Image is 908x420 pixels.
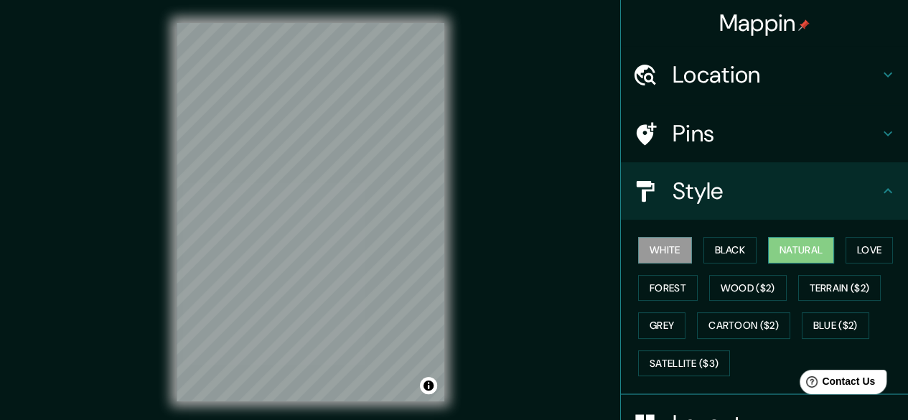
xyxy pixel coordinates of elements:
[638,312,685,339] button: Grey
[697,312,790,339] button: Cartoon ($2)
[798,275,881,302] button: Terrain ($2)
[798,19,810,31] img: pin-icon.png
[420,377,437,394] button: Toggle attribution
[621,162,908,220] div: Style
[719,9,810,37] h4: Mappin
[846,237,893,263] button: Love
[673,60,879,89] h4: Location
[673,177,879,205] h4: Style
[177,23,444,401] canvas: Map
[638,237,692,263] button: White
[673,119,879,148] h4: Pins
[621,46,908,103] div: Location
[780,364,892,404] iframe: Help widget launcher
[638,275,698,302] button: Forest
[802,312,869,339] button: Blue ($2)
[638,350,730,377] button: Satellite ($3)
[768,237,834,263] button: Natural
[621,105,908,162] div: Pins
[709,275,787,302] button: Wood ($2)
[703,237,757,263] button: Black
